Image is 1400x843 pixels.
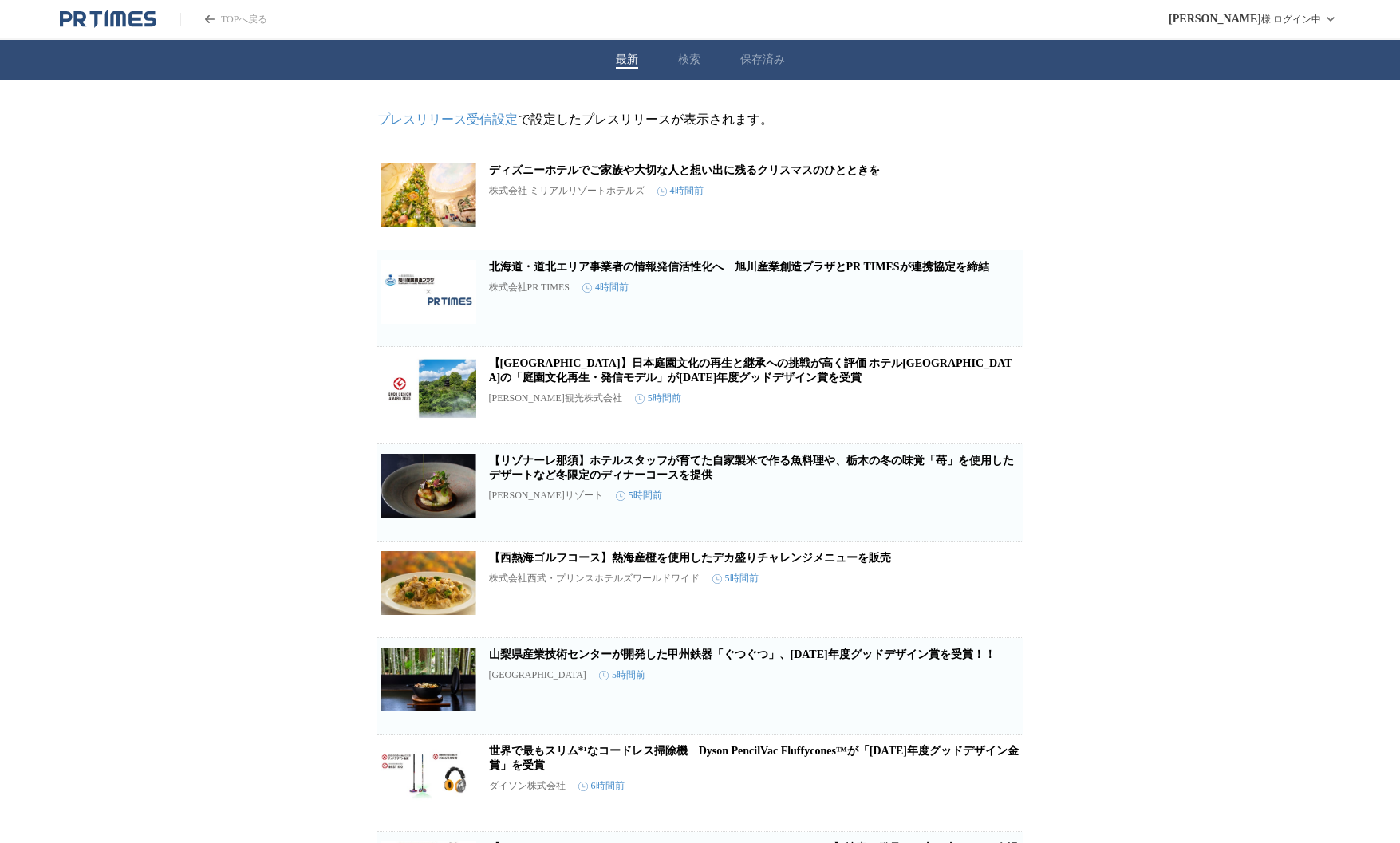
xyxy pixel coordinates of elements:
[381,260,476,324] img: 北海道・道北エリア事業者の情報発信活性化へ 旭川産業創造プラザとPR TIMESが連携協定を締結
[381,648,476,711] img: 山梨県産業技術センターが開発した甲州鉄器「ぐつぐつ」、2025年度グッドデザイン賞を受賞！！
[489,164,880,176] a: ディズニーホテルでご家族や大切な人と想い出に残るクリスマスのひとときを
[582,281,629,294] time: 4時間前
[635,392,681,405] time: 5時間前
[489,779,566,793] p: ダイソン株式会社
[489,392,622,405] p: [PERSON_NAME]観光株式会社
[489,669,586,681] p: [GEOGRAPHIC_DATA]
[60,10,156,29] a: PR TIMESのトップページはこちら
[740,53,785,67] button: 保存済み
[489,745,1019,771] a: 世界で最もスリム*¹なコードレス掃除機 Dyson PencilVac Fluffycones™が「[DATE]年度グッドデザイン金賞」を受賞
[489,455,1014,481] a: 【リゾナーレ那須】ホテルスタッフが育てた自家製米で作る魚料理や、栃木の冬の味覚「苺」を使用したデザートなど冬限定のディナーコースを提供
[381,551,476,615] img: 【西熱海ゴルフコース】熱海産橙を使用したデカ盛りチャレンジメニューを販売
[381,454,476,518] img: 【リゾナーレ那須】ホテルスタッフが育てた自家製米で作る魚料理や、栃木の冬の味覚「苺」を使用したデザートなど冬限定のディナーコースを提供
[381,163,476,227] img: ディズニーホテルでご家族や大切な人と想い出に残るクリスマスのひとときを
[489,281,570,294] p: 株式会社PR TIMES
[678,53,700,67] button: 検索
[377,112,518,126] a: プレスリリース受信設定
[616,489,662,502] time: 5時間前
[616,53,638,67] button: 最新
[381,357,476,420] img: 【ホテル椿山荘東京】日本庭園文化の再生と継承への挑戦が高く評価 ホテル椿山荘東京の「庭園文化再生・発信モデル」が2025年度グッドデザイン賞を受賞
[489,648,996,660] a: 山梨県産業技術センターが開発した甲州鉄器「ぐつぐつ」、[DATE]年度グッドデザイン賞を受賞！！
[578,779,625,793] time: 6時間前
[489,261,989,273] a: 北海道・道北エリア事業者の情報発信活性化へ 旭川産業創造プラザとPR TIMESが連携協定を締結
[180,13,267,26] a: PR TIMESのトップページはこちら
[599,668,645,682] time: 5時間前
[377,112,1023,128] p: で設定したプレスリリースが表示されます。
[489,572,700,585] p: 株式会社西武・プリンスホテルズワールドワイド
[489,489,603,502] p: [PERSON_NAME]リゾート
[657,184,704,198] time: 4時間前
[1169,13,1261,26] span: [PERSON_NAME]
[712,572,759,585] time: 5時間前
[489,357,1012,384] a: 【[GEOGRAPHIC_DATA]】日本庭園文化の再生と継承への挑戦が高く評価 ホテル[GEOGRAPHIC_DATA]の「庭園文化再生・発信モデル」が[DATE]年度グッドデザイン賞を受賞
[489,552,891,564] a: 【西熱海ゴルフコース】熱海産橙を使用したデカ盛りチャレンジメニューを販売
[381,744,476,808] img: 世界で最もスリム*¹なコードレス掃除機 Dyson PencilVac Fluffycones™が「2025年度グッドデザイン金賞」を受賞
[489,184,645,198] p: 株式会社 ミリアルリゾートホテルズ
